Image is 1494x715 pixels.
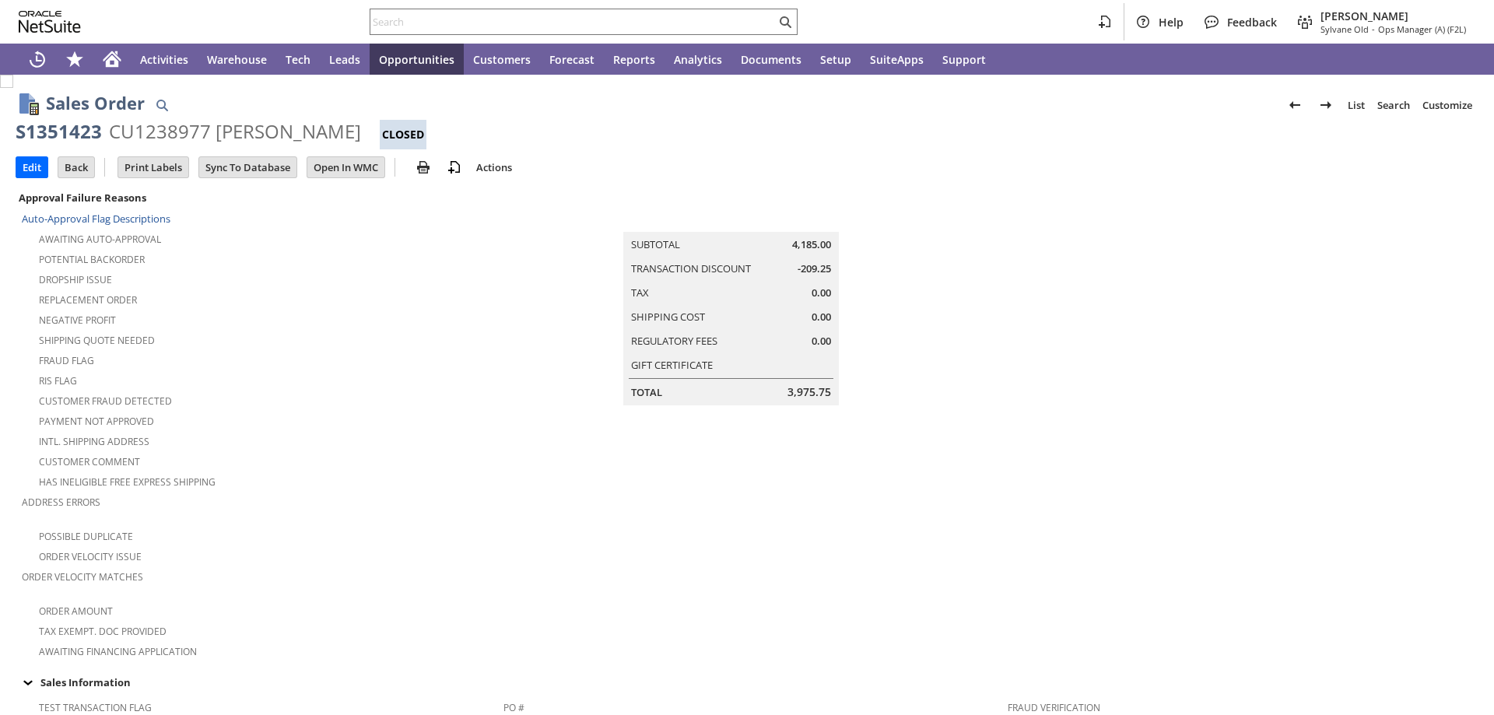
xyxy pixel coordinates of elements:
[631,261,751,275] a: Transaction Discount
[613,52,655,67] span: Reports
[933,44,995,75] a: Support
[674,52,722,67] span: Analytics
[776,12,794,31] svg: Search
[65,50,84,68] svg: Shortcuts
[379,52,454,67] span: Opportunities
[58,157,94,177] input: Back
[39,233,161,246] a: Awaiting Auto-Approval
[549,52,594,67] span: Forecast
[473,52,531,67] span: Customers
[93,44,131,75] a: Home
[22,212,170,226] a: Auto-Approval Flag Descriptions
[1372,23,1375,35] span: -
[503,701,524,714] a: PO #
[414,158,433,177] img: print.svg
[870,52,924,67] span: SuiteApps
[1227,15,1277,30] span: Feedback
[39,605,113,618] a: Order Amount
[631,358,713,372] a: Gift Certificate
[46,90,145,116] h1: Sales Order
[812,286,831,300] span: 0.00
[140,52,188,67] span: Activities
[631,310,705,324] a: Shipping Cost
[792,237,831,252] span: 4,185.00
[631,286,649,300] a: Tax
[39,530,133,543] a: Possible Duplicate
[28,50,47,68] svg: Recent Records
[798,261,831,276] span: -209.25
[16,119,102,144] div: S1351423
[1285,96,1304,114] img: Previous
[276,44,320,75] a: Tech
[19,44,56,75] a: Recent Records
[1320,9,1466,23] span: [PERSON_NAME]
[445,158,464,177] img: add-record.svg
[118,157,188,177] input: Print Labels
[56,44,93,75] div: Shortcuts
[1371,93,1416,117] a: Search
[1416,93,1478,117] a: Customize
[631,237,680,251] a: Subtotal
[307,157,384,177] input: Open In WMC
[39,293,137,307] a: Replacement Order
[631,334,717,348] a: Regulatory Fees
[16,672,1472,692] div: Sales Information
[1320,23,1369,35] span: Sylvane Old
[942,52,986,67] span: Support
[604,44,665,75] a: Reports
[370,44,464,75] a: Opportunities
[741,52,801,67] span: Documents
[1317,96,1335,114] img: Next
[39,354,94,367] a: Fraud Flag
[812,334,831,349] span: 0.00
[131,44,198,75] a: Activities
[22,496,100,509] a: Address Errors
[16,188,497,208] div: Approval Failure Reasons
[19,11,81,33] svg: logo
[39,475,216,489] a: Has Ineligible Free Express Shipping
[16,157,47,177] input: Edit
[623,207,839,232] caption: Summary
[1008,701,1100,714] a: Fraud Verification
[207,52,267,67] span: Warehouse
[286,52,310,67] span: Tech
[380,120,426,149] div: Closed
[820,52,851,67] span: Setup
[22,570,143,584] a: Order Velocity Matches
[39,625,167,638] a: Tax Exempt. Doc Provided
[665,44,731,75] a: Analytics
[370,12,776,31] input: Search
[787,384,831,400] span: 3,975.75
[812,310,831,324] span: 0.00
[39,314,116,327] a: Negative Profit
[464,44,540,75] a: Customers
[329,52,360,67] span: Leads
[1378,23,1466,35] span: Ops Manager (A) (F2L)
[39,273,112,286] a: Dropship Issue
[861,44,933,75] a: SuiteApps
[39,374,77,387] a: RIS flag
[39,334,155,347] a: Shipping Quote Needed
[198,44,276,75] a: Warehouse
[731,44,811,75] a: Documents
[811,44,861,75] a: Setup
[39,394,172,408] a: Customer Fraud Detected
[39,455,140,468] a: Customer Comment
[1159,15,1184,30] span: Help
[39,415,154,428] a: Payment not approved
[39,435,149,448] a: Intl. Shipping Address
[39,253,145,266] a: Potential Backorder
[153,96,171,114] img: Quick Find
[39,645,197,658] a: Awaiting Financing Application
[1341,93,1371,117] a: List
[39,701,152,714] a: Test Transaction Flag
[540,44,604,75] a: Forecast
[39,550,142,563] a: Order Velocity Issue
[470,160,518,174] a: Actions
[16,672,1478,692] td: Sales Information
[199,157,296,177] input: Sync To Database
[320,44,370,75] a: Leads
[631,385,662,399] a: Total
[109,119,361,144] div: CU1238977 [PERSON_NAME]
[103,50,121,68] svg: Home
